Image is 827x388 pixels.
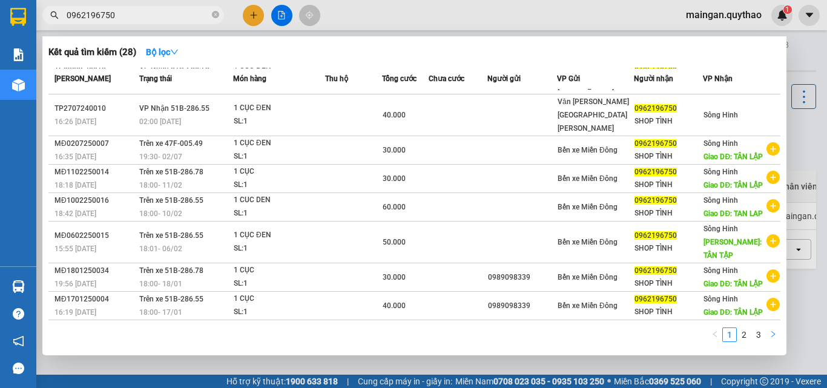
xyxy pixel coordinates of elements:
[139,266,203,275] span: Trên xe 51B-286.78
[67,8,209,22] input: Tìm tên, số ĐT hoặc mã đơn
[558,174,618,183] span: Bến xe Miền Đông
[234,292,325,306] div: 1 CỤC
[146,47,179,57] strong: Bộ lọc
[54,293,136,306] div: MĐ1701250004
[766,171,780,184] span: plus-circle
[54,194,136,207] div: MĐ1002250016
[139,117,181,126] span: 02:00 [DATE]
[234,165,325,179] div: 1 CỤC
[234,229,325,242] div: 1 CỤC ĐEN
[139,74,172,83] span: Trạng thái
[54,308,96,317] span: 16:19 [DATE]
[139,231,203,240] span: Trên xe 51B-286.55
[766,269,780,283] span: plus-circle
[752,328,765,341] a: 3
[703,111,738,119] span: Sông Hinh
[54,137,136,150] div: MĐ0207250007
[234,242,325,255] div: SL: 1
[139,308,182,317] span: 18:00 - 17/01
[703,139,738,148] span: Sông Hinh
[54,117,96,126] span: 16:26 [DATE]
[737,327,751,342] li: 2
[54,166,136,179] div: MĐ1102250014
[383,111,406,119] span: 40.000
[723,328,736,341] a: 1
[212,10,219,21] span: close-circle
[10,8,26,26] img: logo-vxr
[634,168,677,176] span: 0962196750
[13,363,24,374] span: message
[711,330,719,338] span: left
[634,266,677,275] span: 0962196750
[13,308,24,320] span: question-circle
[634,179,703,191] div: SHOP TÌNH
[703,181,763,189] span: Giao DĐ: TÂN LẬP
[488,300,556,312] div: 0989098339
[703,153,763,161] span: Giao DĐ: TÂN LẬP
[54,181,96,189] span: 18:18 [DATE]
[234,179,325,192] div: SL: 1
[139,168,203,176] span: Trên xe 51B-286.78
[766,199,780,212] span: plus-circle
[139,295,203,303] span: Trên xe 51B-286.55
[234,306,325,319] div: SL: 1
[54,153,96,161] span: 16:35 [DATE]
[12,280,25,293] img: warehouse-icon
[383,174,406,183] span: 30.000
[233,74,266,83] span: Món hàng
[722,327,737,342] li: 1
[703,225,738,233] span: Sông Hinh
[383,146,406,154] span: 30.000
[234,207,325,220] div: SL: 1
[558,203,618,211] span: Bến xe Miền Đông
[634,231,677,240] span: 0962196750
[558,238,618,246] span: Bến xe Miền Đông
[12,48,25,61] img: solution-icon
[634,242,703,255] div: SHOP TÌNH
[383,238,406,246] span: 50.000
[703,196,738,205] span: Sông Hinh
[139,209,182,218] span: 18:00 - 10/02
[703,308,763,317] span: Giao DĐ: TÂN LẬP
[50,11,59,19] span: search
[634,306,703,318] div: SHOP TÌNH
[708,327,722,342] button: left
[703,238,762,260] span: [PERSON_NAME]: TÂN TẬP
[558,301,618,310] span: Bến xe Miền Đông
[139,181,182,189] span: 18:00 - 11/02
[54,209,96,218] span: 18:42 [DATE]
[703,209,763,218] span: Giao DĐ: TAN LAP
[234,137,325,150] div: 1 CỤC ĐEN
[703,266,738,275] span: Sông Hinh
[703,295,738,303] span: Sông Hinh
[139,196,203,205] span: Trên xe 51B-286.55
[48,46,136,59] h3: Kết quả tìm kiếm ( 28 )
[234,102,325,115] div: 1 CỤC ĐEN
[558,146,618,154] span: Bến xe Miền Đông
[139,245,182,253] span: 18:01 - 06/02
[54,265,136,277] div: MĐ1801250034
[234,115,325,128] div: SL: 1
[487,74,521,83] span: Người gửi
[54,245,96,253] span: 15:55 [DATE]
[634,196,677,205] span: 0962196750
[234,150,325,163] div: SL: 1
[766,327,780,342] button: right
[383,203,406,211] span: 60.000
[54,280,96,288] span: 19:56 [DATE]
[766,298,780,311] span: plus-circle
[234,277,325,291] div: SL: 1
[382,74,417,83] span: Tổng cước
[557,74,580,83] span: VP Gửi
[634,74,673,83] span: Người nhận
[234,264,325,277] div: 1 CỤC
[212,11,219,18] span: close-circle
[139,153,182,161] span: 19:30 - 02/07
[703,74,733,83] span: VP Nhận
[558,97,629,133] span: Văn [PERSON_NAME][GEOGRAPHIC_DATA][PERSON_NAME]
[634,115,703,128] div: SHOP TÌNH
[634,139,677,148] span: 0962196750
[429,74,464,83] span: Chưa cước
[737,328,751,341] a: 2
[136,42,188,62] button: Bộ lọcdown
